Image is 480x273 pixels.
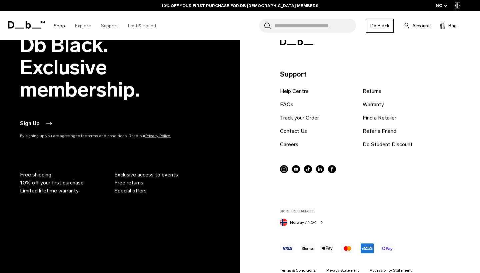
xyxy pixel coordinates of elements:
span: Free shipping [20,171,51,179]
a: Returns [363,87,381,95]
button: Norway Norway / NOK [280,217,324,226]
a: 10% OFF YOUR FIRST PURCHASE FOR DB [DEMOGRAPHIC_DATA] MEMBERS [162,3,318,9]
span: Free returns [114,179,143,187]
p: By signing up you are agreeing to the terms and conditions. Read our [20,133,200,139]
a: Warranty [363,101,384,109]
p: Support [280,69,463,80]
a: Contact Us [280,127,307,135]
a: Track your Order [280,114,319,122]
a: Privacy Policy. [145,134,171,138]
span: Bag [448,22,457,29]
span: Exclusive access to events [114,171,178,179]
a: Help Centre [280,87,309,95]
span: Account [412,22,430,29]
h2: Db Black. Exclusive membership. [20,34,200,101]
img: Norway [280,219,287,226]
a: Lost & Found [128,14,156,38]
button: Sign Up [20,120,53,128]
a: Shop [54,14,65,38]
span: Limited lifetime warranty [20,187,79,195]
span: 10% off your first purchase [20,179,84,187]
a: Db Black [366,19,394,33]
a: Db Student Discount [363,140,413,148]
span: Special offers [114,187,147,195]
a: Support [101,14,118,38]
a: Careers [280,140,298,148]
a: Explore [75,14,91,38]
nav: Main Navigation [49,11,161,40]
span: Norway / NOK [290,219,316,225]
a: Find a Retailer [363,114,396,122]
label: Store Preferences [280,209,463,214]
a: Account [404,22,430,30]
button: Bag [440,22,457,30]
a: FAQs [280,101,293,109]
a: Refer a Friend [363,127,396,135]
